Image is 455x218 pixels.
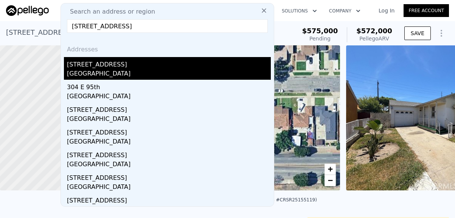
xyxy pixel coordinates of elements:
div: [STREET_ADDRESS] [67,170,271,182]
div: [GEOGRAPHIC_DATA] [67,205,271,216]
span: $575,000 [302,27,338,35]
div: [STREET_ADDRESS] [67,148,271,160]
img: Pellego [6,5,49,16]
div: [GEOGRAPHIC_DATA] [67,69,271,80]
div: [STREET_ADDRESS] , [PERSON_NAME] , CA 90220 [6,27,172,38]
div: [GEOGRAPHIC_DATA] [67,114,271,125]
a: Log In [370,7,404,14]
button: Show Options [434,26,449,41]
button: Company [323,4,366,18]
div: [GEOGRAPHIC_DATA] [67,182,271,193]
a: Zoom in [325,164,336,175]
div: [STREET_ADDRESS] [67,125,271,137]
div: [GEOGRAPHIC_DATA] [67,92,271,102]
span: $572,000 [356,27,392,35]
span: − [328,176,333,185]
div: [STREET_ADDRESS] [67,57,271,69]
div: 304 E 95th [67,80,271,92]
div: Pellego ARV [356,35,392,42]
a: Zoom out [325,175,336,186]
span: Search an address or region [64,7,155,16]
a: Free Account [404,4,449,17]
div: [STREET_ADDRESS] [67,193,271,205]
button: SAVE [404,26,431,40]
div: Pending [302,35,338,42]
div: [GEOGRAPHIC_DATA] [67,160,271,170]
input: Enter an address, city, region, neighborhood or zip code [67,19,268,33]
div: [STREET_ADDRESS] [67,102,271,114]
div: Addresses [64,39,271,57]
span: + [328,164,333,174]
div: [GEOGRAPHIC_DATA] [67,137,271,148]
button: Solutions [276,4,323,18]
